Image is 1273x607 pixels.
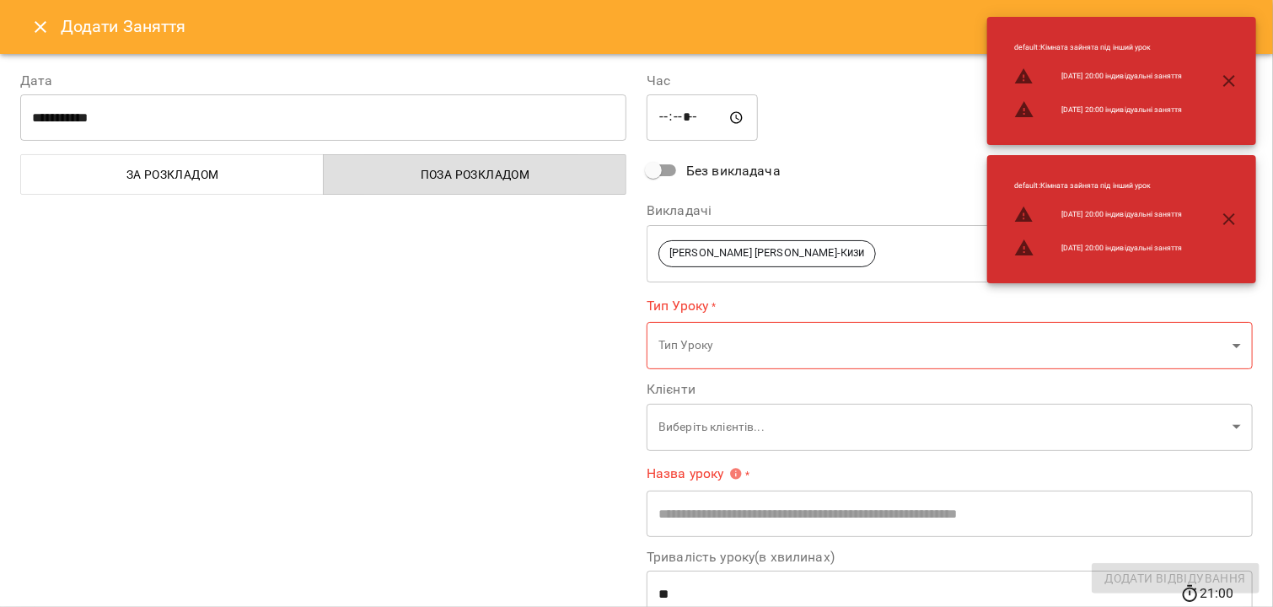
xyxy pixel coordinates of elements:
div: [PERSON_NAME] [PERSON_NAME]-Кизи [647,224,1253,282]
div: Тип Уроку [647,322,1253,370]
li: [DATE] 20:00 індивідуальні заняття [1001,93,1195,126]
label: Тип Уроку [647,296,1253,315]
svg: Вкажіть назву уроку або виберіть клієнтів [729,467,743,481]
button: За розкладом [20,154,324,195]
p: Тип Уроку [658,337,1226,354]
span: [PERSON_NAME] [PERSON_NAME]-Кизи [659,245,875,261]
h6: Додати Заняття [61,13,1253,40]
button: Close [20,7,61,47]
label: Тривалість уроку(в хвилинах) [647,551,1253,564]
span: Без викладача [686,161,781,181]
label: Викладачі [647,204,1253,218]
span: Назва уроку [647,467,743,481]
li: [DATE] 20:00 індивідуальні заняття [1001,198,1195,232]
li: [DATE] 20:00 індивідуальні заняття [1001,231,1195,265]
li: default : Кімната зайнята під інший урок [1001,35,1195,60]
li: [DATE] 20:00 індивідуальні заняття [1001,60,1195,94]
div: Виберіть клієнтів... [647,403,1253,451]
label: Дата [20,74,626,88]
span: За розкладом [31,164,314,185]
span: Поза розкладом [334,164,616,185]
button: Поза розкладом [323,154,626,195]
p: Виберіть клієнтів... [658,419,1226,436]
li: default : Кімната зайнята під інший урок [1001,174,1195,198]
label: Клієнти [647,383,1253,396]
label: Час [647,74,1253,88]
